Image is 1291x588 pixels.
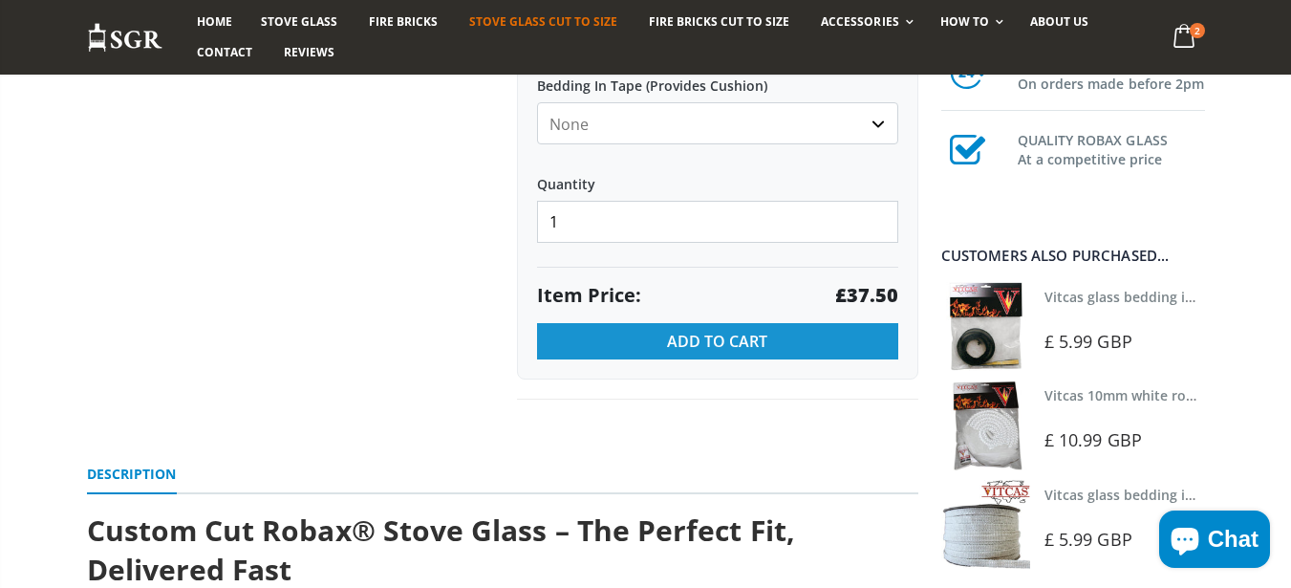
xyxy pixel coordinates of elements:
h3: QUALITY ROBAX GLASS At a competitive price [1018,127,1205,169]
span: Stove Glass [261,13,337,30]
span: £ 5.99 GBP [1044,528,1132,551]
span: 2 [1190,23,1205,38]
img: Vitcas stove glass bedding in tape [941,282,1030,371]
span: Stove Glass Cut To Size [469,13,617,30]
span: Fire Bricks [369,13,438,30]
a: Fire Bricks Cut To Size [635,7,804,37]
img: Vitcas stove glass bedding in tape [941,480,1030,569]
span: Home [197,13,232,30]
img: Stove Glass Replacement [87,22,163,54]
span: Contact [197,44,252,60]
a: Stove Glass [247,7,352,37]
strong: £37.50 [835,282,898,309]
a: Contact [183,37,267,68]
a: Stove Glass Cut To Size [455,7,632,37]
span: Accessories [821,13,898,30]
span: Item Price: [537,282,641,309]
img: Vitcas white rope, glue and gloves kit 10mm [941,381,1030,469]
a: Description [87,456,177,494]
a: Fire Bricks [355,7,452,37]
a: Reviews [269,37,349,68]
span: Reviews [284,44,334,60]
a: How To [926,7,1013,37]
span: Fire Bricks Cut To Size [649,13,789,30]
span: About us [1030,13,1088,30]
span: How To [940,13,989,30]
label: Bedding In Tape (Provides Cushion) [537,60,898,95]
a: About us [1016,7,1103,37]
span: £ 5.99 GBP [1044,330,1132,353]
span: Add to Cart [667,331,767,352]
div: Customers also purchased... [941,249,1205,263]
a: 2 [1165,19,1204,56]
inbox-online-store-chat: Shopify online store chat [1153,511,1276,573]
label: Quantity [537,159,898,193]
span: £ 10.99 GBP [1044,428,1142,451]
button: Add to Cart [537,323,898,359]
a: Accessories [807,7,922,37]
a: Home [183,7,247,37]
